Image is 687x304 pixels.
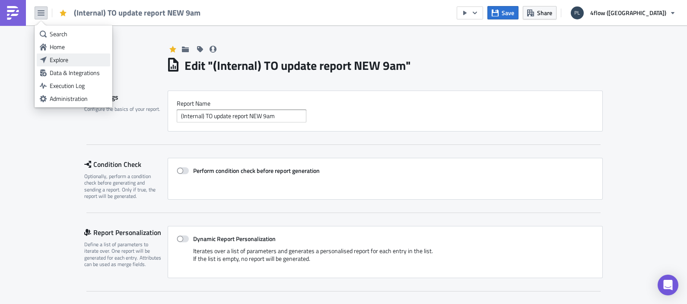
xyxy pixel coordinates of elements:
[177,100,594,107] label: Report Nam﻿e
[50,81,107,90] div: Execution Log
[50,56,107,64] div: Explore
[502,8,514,17] span: Save
[537,8,552,17] span: Share
[84,158,168,171] div: Condition Check
[84,241,162,268] div: Define a list of parameters to iterate over. One report will be generated for each entry. Attribu...
[193,166,320,175] strong: Perform condition check before report generation
[84,226,168,239] div: Report Personalization
[523,6,557,19] button: Share
[3,3,413,38] p: Hi Team. Please find the TO update tool report Planning Team,
[84,91,168,103] div: Settings
[50,30,107,38] div: Search
[177,247,594,269] div: Iterates over a list of parameters and generates a personalised report for each entry in the list...
[590,8,666,17] span: 4flow ([GEOGRAPHIC_DATA])
[50,69,107,77] div: Data & Integrations
[193,234,276,243] strong: Dynamic Report Personalization
[84,173,162,200] div: Optionally, perform a condition check before generating and sending a report. Only if true, the r...
[658,275,678,295] div: Open Intercom Messenger
[3,3,413,38] body: Rich Text Area. Press ALT-0 for help.
[487,6,518,19] button: Save
[184,58,411,73] h1: Edit " (Internal) TO update report NEW 9am "
[570,6,585,20] img: Avatar
[566,3,681,22] button: 4flow ([GEOGRAPHIC_DATA])
[6,6,20,20] img: PushMetrics
[50,94,107,103] div: Administration
[74,8,201,18] span: (Internal) TO update report NEW 9am
[50,43,107,51] div: Home
[84,106,162,112] div: Configure the basics of your report.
